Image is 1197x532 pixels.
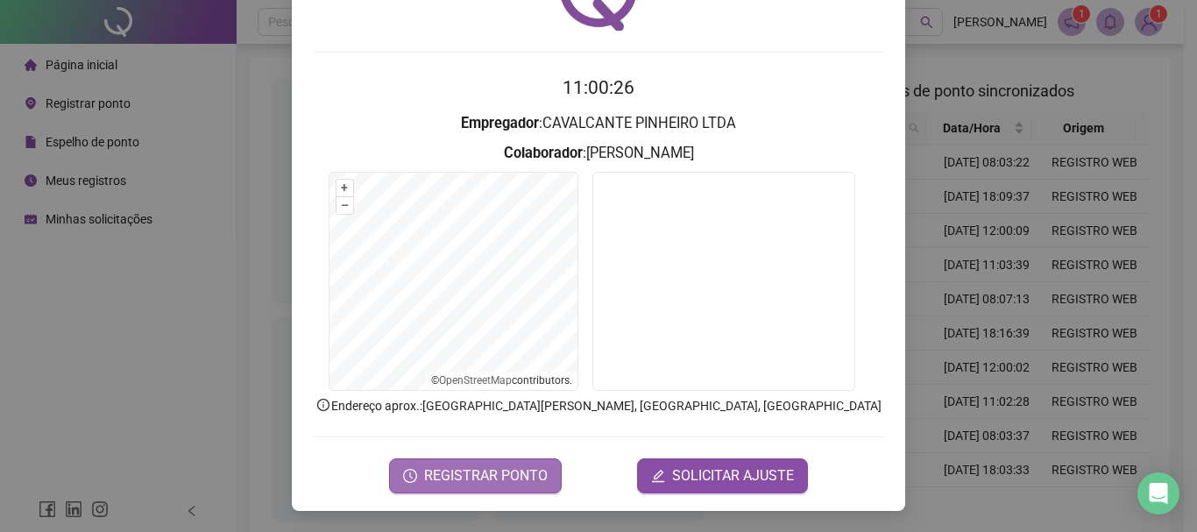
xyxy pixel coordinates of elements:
[431,374,572,387] li: © contributors.
[651,469,665,483] span: edit
[336,197,353,214] button: –
[637,458,808,493] button: editSOLICITAR AJUSTE
[461,115,539,131] strong: Empregador
[563,77,634,98] time: 11:00:26
[672,465,794,486] span: SOLICITAR AJUSTE
[313,396,884,415] p: Endereço aprox. : [GEOGRAPHIC_DATA][PERSON_NAME], [GEOGRAPHIC_DATA], [GEOGRAPHIC_DATA]
[424,465,548,486] span: REGISTRAR PONTO
[504,145,583,161] strong: Colaborador
[389,458,562,493] button: REGISTRAR PONTO
[313,112,884,135] h3: : CAVALCANTE PINHEIRO LTDA
[315,397,331,413] span: info-circle
[336,180,353,196] button: +
[403,469,417,483] span: clock-circle
[1137,472,1179,514] div: Open Intercom Messenger
[313,142,884,165] h3: : [PERSON_NAME]
[439,374,512,387] a: OpenStreetMap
